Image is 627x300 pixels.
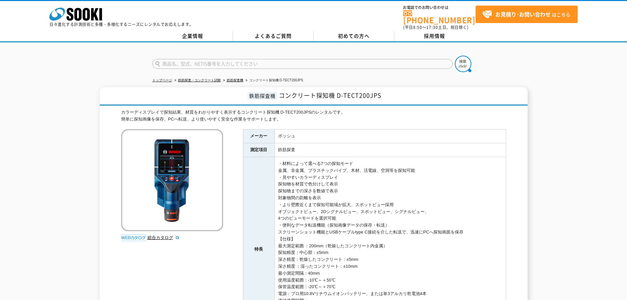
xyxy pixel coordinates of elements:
img: コンクリート探知機 D-TECT200JPS [121,129,223,231]
img: webカタログ [121,234,146,241]
span: 初めての方へ [338,32,370,40]
a: 鉄筋探査機 [227,78,243,82]
td: 鉄筋探査 [274,143,506,157]
span: 17:30 [426,24,438,30]
td: ボッシュ [274,129,506,143]
input: 商品名、型式、NETIS番号を入力してください [152,59,453,69]
a: お見積り･お問い合わせはこちら [476,6,578,23]
div: カラーディスプレイで探知結果、材質をわかりやすく表示するコンクリート探知機 D-TECT200JPSのレンタルです。 簡単に探知画像を保存、PCへ転送、より使いやすく安全な作業をサポートします。 [121,109,506,123]
span: お電話でのお問い合わせは [403,6,476,10]
li: コンクリート探知機 D-TECT200JPS [244,77,303,84]
span: 8:50 [413,24,422,30]
a: 初めての方へ [314,31,394,41]
span: コンクリート探知機 D-TECT200JPS [279,91,381,100]
strong: お見積り･お問い合わせ [495,10,551,18]
a: 鉄筋探査・コンクリート試験 [178,78,221,82]
th: メーカー [243,129,274,143]
a: トップページ [152,78,172,82]
span: はこちら [482,10,570,19]
img: btn_search.png [455,56,471,72]
span: 鉄筋探査機 [248,92,277,99]
p: 日々進化する計測技術と多種・多様化するニーズにレンタルでお応えします。 [49,22,194,26]
a: [PHONE_NUMBER] [403,10,476,24]
th: 測定項目 [243,143,274,157]
a: 企業情報 [152,31,233,41]
a: 採用情報 [394,31,475,41]
a: 総合カタログ [147,235,180,240]
a: よくあるご質問 [233,31,314,41]
span: (平日 ～ 土日、祝日除く) [403,24,468,30]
